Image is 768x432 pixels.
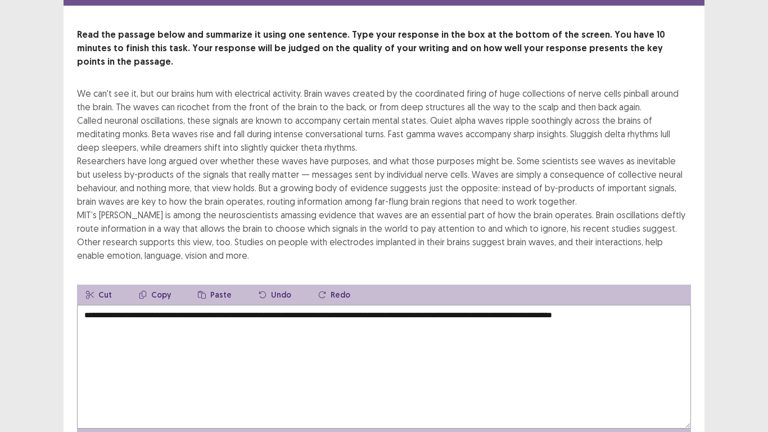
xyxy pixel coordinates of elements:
[77,285,121,305] button: Cut
[189,285,241,305] button: Paste
[309,285,359,305] button: Redo
[250,285,300,305] button: Undo
[77,87,691,262] div: We can't see it, but our brains hum with electrical activity. Brain waves created by the coordina...
[130,285,180,305] button: Copy
[77,28,691,69] p: Read the passage below and summarize it using one sentence. Type your response in the box at the ...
